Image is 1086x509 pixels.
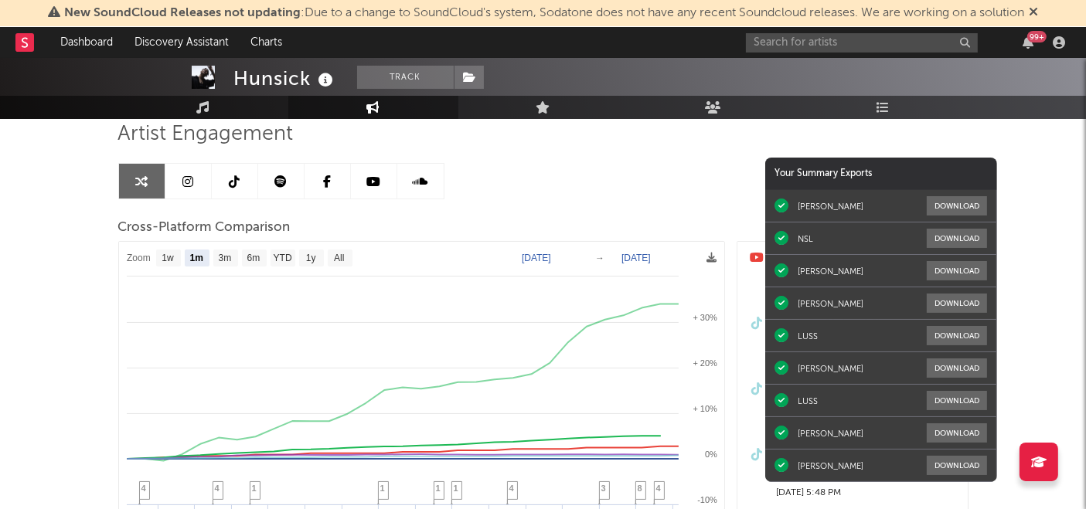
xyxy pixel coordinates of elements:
span: New SoundCloud Releases not updating [64,7,301,19]
div: [PERSON_NAME] [798,363,863,374]
span: Cross-Platform Comparison [118,219,291,237]
span: : Due to a change to SoundCloud's system, Sodatone does not have any recent Soundcloud releases. ... [64,7,1024,19]
button: Download [927,229,987,248]
span: 1 [436,484,441,493]
span: 4 [141,484,146,493]
text: 6m [247,253,260,264]
text: + 30% [693,313,717,322]
div: 99 + [1027,31,1047,42]
span: 1 [454,484,458,493]
button: 99+ [1023,36,1033,49]
button: Track [357,66,454,89]
button: Download [927,391,987,410]
text: 3m [218,253,231,264]
span: Dismiss [1029,7,1038,19]
span: 8 [638,484,642,493]
text: → [595,253,604,263]
button: Download [927,261,987,280]
div: LUSS [798,331,818,341]
span: 1 [252,484,257,493]
text: + 10% [693,404,717,413]
button: Download [927,196,987,215]
text: 1m [189,253,203,264]
div: Your Summary Exports [765,158,997,190]
text: Zoom [127,253,151,264]
text: 1y [305,253,315,264]
text: + 20% [693,358,717,368]
text: -10% [697,495,717,504]
text: YTD [273,253,291,264]
div: LUSS [798,395,818,406]
button: Download [927,326,987,345]
text: [DATE] [522,253,551,263]
div: NSL [798,233,813,244]
div: [PERSON_NAME] [798,428,863,439]
text: All [334,253,344,264]
div: [PERSON_NAME] [798,460,863,471]
text: 1w [162,253,174,264]
button: Download [927,294,987,313]
a: Charts [240,27,293,58]
div: [DATE] 5:48 PM [776,484,960,502]
span: 1 [380,484,385,493]
span: 3 [601,484,606,493]
button: Download [927,456,987,475]
span: 4 [509,484,514,493]
span: 4 [656,484,661,493]
div: [PERSON_NAME] [798,201,863,212]
button: Download [927,358,987,378]
div: [PERSON_NAME] [798,298,863,309]
text: [DATE] [621,253,651,263]
text: 0% [705,450,717,459]
a: Discovery Assistant [124,27,240,58]
span: 4 [215,484,220,493]
span: Artist Engagement [118,125,294,144]
div: Hunsick [234,66,338,91]
input: Search for artists [746,33,978,53]
div: [PERSON_NAME] [798,266,863,277]
a: Dashboard [49,27,124,58]
button: Download [927,423,987,443]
